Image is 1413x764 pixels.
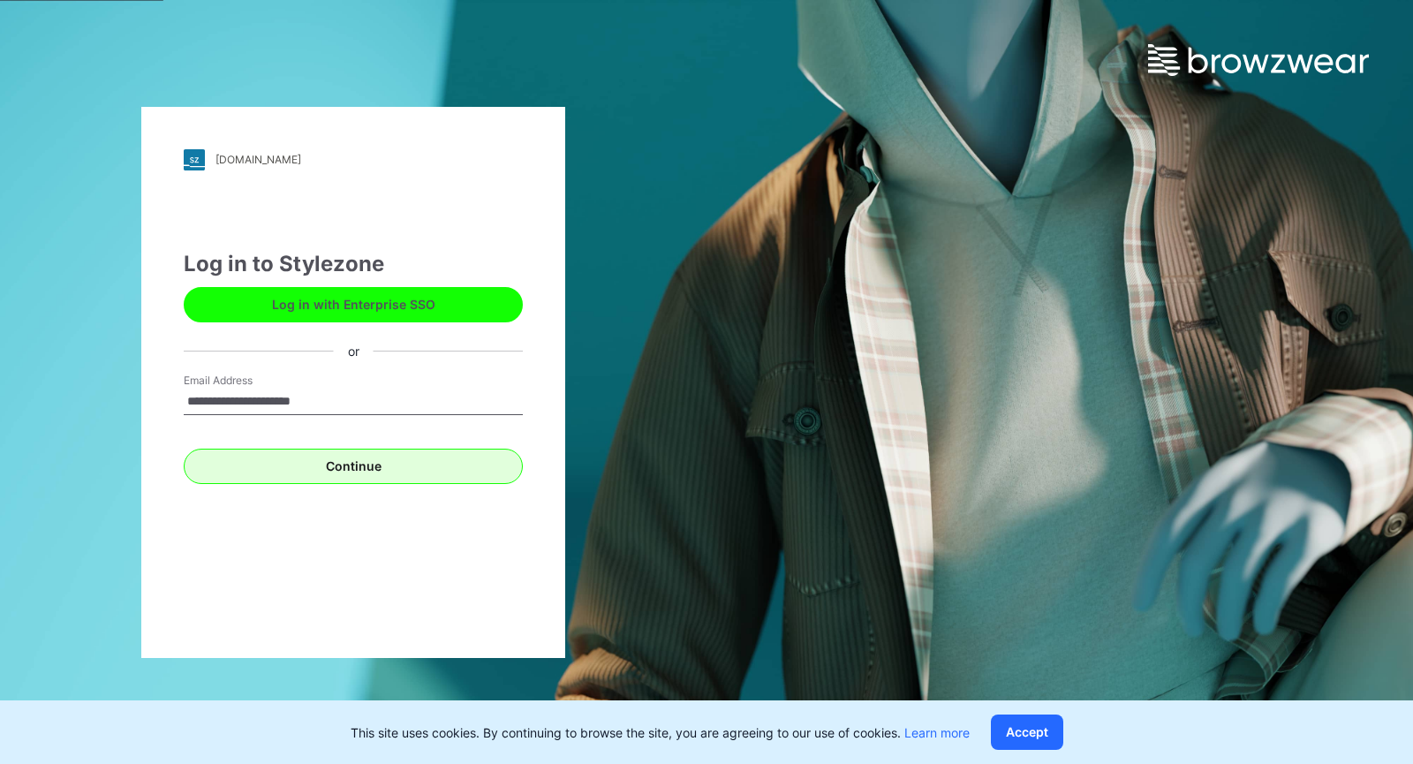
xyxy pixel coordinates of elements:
[184,287,523,322] button: Log in with Enterprise SSO
[991,715,1063,750] button: Accept
[184,449,523,484] button: Continue
[1148,44,1369,76] img: browzwear-logo.e42bd6dac1945053ebaf764b6aa21510.svg
[904,725,970,740] a: Learn more
[351,723,970,742] p: This site uses cookies. By continuing to browse the site, you are agreeing to our use of cookies.
[184,373,307,389] label: Email Address
[215,153,301,166] div: [DOMAIN_NAME]
[184,149,523,170] a: [DOMAIN_NAME]
[334,342,374,360] div: or
[184,149,205,170] img: stylezone-logo.562084cfcfab977791bfbf7441f1a819.svg
[184,248,523,280] div: Log in to Stylezone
